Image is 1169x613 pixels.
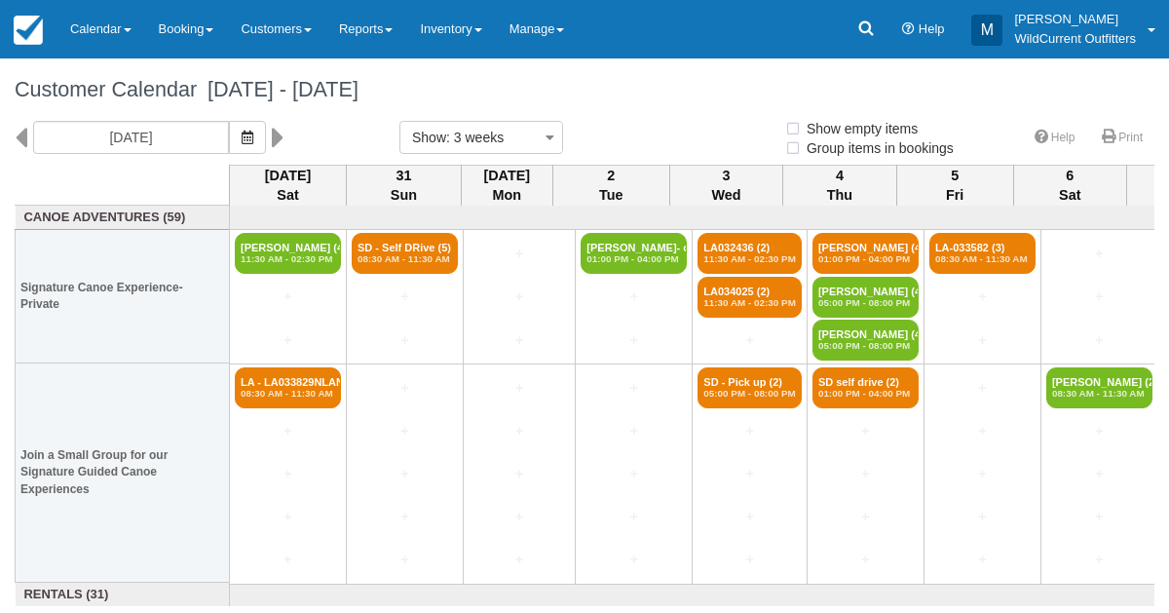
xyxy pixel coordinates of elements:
[469,378,570,399] a: +
[352,287,458,307] a: +
[1013,165,1126,206] th: 6 Sat
[469,421,570,441] a: +
[703,297,796,309] em: 11:30 AM - 02:30 PM
[783,165,896,206] th: 4 Thu
[352,378,458,399] a: +
[818,253,913,265] em: 01:00 PM - 04:00 PM
[818,388,913,400] em: 01:00 PM - 04:00 PM
[929,507,1036,527] a: +
[812,233,919,274] a: [PERSON_NAME] (4)01:00 PM - 04:00 PM
[446,130,504,145] span: : 3 weeks
[929,287,1036,307] a: +
[812,277,919,318] a: [PERSON_NAME] (4)05:00 PM - 08:00 PM
[581,233,687,274] a: [PERSON_NAME]- confirm (3)01:00 PM - 04:00 PM
[581,507,687,527] a: +
[698,421,802,441] a: +
[352,507,458,527] a: +
[235,464,341,484] a: +
[812,550,919,570] a: +
[581,378,687,399] a: +
[241,388,335,400] em: 08:30 AM - 11:30 AM
[703,388,796,400] em: 05:00 PM - 08:00 PM
[15,78,1154,101] h1: Customer Calendar
[929,464,1036,484] a: +
[902,23,915,36] i: Help
[16,364,230,583] th: Join a Small Group for our Signature Guided Canoe Experiences
[16,230,230,364] th: Signature Canoe Experience- Private
[581,464,687,484] a: +
[20,586,225,604] a: Rentals (31)
[784,114,930,143] label: Show empty items
[461,165,552,206] th: [DATE] Mon
[469,244,570,264] a: +
[552,165,669,206] th: 2 Tue
[1014,29,1136,49] p: WildCurrent Outfitters
[812,421,919,441] a: +
[235,367,341,408] a: LA - LA033829NLAN (2)08:30 AM - 11:30 AM
[818,340,913,352] em: 05:00 PM - 08:00 PM
[358,253,452,265] em: 08:30 AM - 11:30 AM
[1046,287,1152,307] a: +
[812,464,919,484] a: +
[919,21,945,36] span: Help
[896,165,1013,206] th: 5 Fri
[235,233,341,274] a: [PERSON_NAME] (4)11:30 AM - 02:30 PM
[469,287,570,307] a: +
[1046,464,1152,484] a: +
[929,233,1036,274] a: LA-033582 (3)08:30 AM - 11:30 AM
[1046,550,1152,570] a: +
[784,140,969,154] span: Group items in bookings
[929,330,1036,351] a: +
[235,330,341,351] a: +
[1046,330,1152,351] a: +
[929,421,1036,441] a: +
[1014,10,1136,29] p: [PERSON_NAME]
[235,421,341,441] a: +
[698,550,802,570] a: +
[1046,507,1152,527] a: +
[469,550,570,570] a: +
[352,464,458,484] a: +
[1052,388,1147,400] em: 08:30 AM - 11:30 AM
[197,77,358,101] span: [DATE] - [DATE]
[399,121,563,154] button: Show: 3 weeks
[1046,244,1152,264] a: +
[971,15,1002,46] div: M
[935,253,1030,265] em: 08:30 AM - 11:30 AM
[352,550,458,570] a: +
[1046,367,1152,408] a: [PERSON_NAME] (2)08:30 AM - 11:30 AM
[698,233,802,274] a: LA032436 (2)11:30 AM - 02:30 PM
[347,165,462,206] th: 31 Sun
[20,209,225,227] a: Canoe Adventures (59)
[929,378,1036,399] a: +
[1023,124,1087,152] a: Help
[581,330,687,351] a: +
[235,550,341,570] a: +
[929,550,1036,570] a: +
[581,421,687,441] a: +
[469,330,570,351] a: +
[581,287,687,307] a: +
[1046,421,1152,441] a: +
[14,16,43,45] img: checkfront-main-nav-mini-logo.png
[230,165,347,206] th: [DATE] Sat
[235,507,341,527] a: +
[784,134,966,163] label: Group items in bookings
[698,507,802,527] a: +
[818,297,913,309] em: 05:00 PM - 08:00 PM
[703,253,796,265] em: 11:30 AM - 02:30 PM
[352,233,458,274] a: SD - Self DRive (5)08:30 AM - 11:30 AM
[698,464,802,484] a: +
[469,507,570,527] a: +
[586,253,681,265] em: 01:00 PM - 04:00 PM
[698,367,802,408] a: SD - Pick up (2)05:00 PM - 08:00 PM
[669,165,782,206] th: 3 Wed
[235,287,341,307] a: +
[241,253,335,265] em: 11:30 AM - 02:30 PM
[698,277,802,318] a: LA034025 (2)11:30 AM - 02:30 PM
[784,121,933,134] span: Show empty items
[352,330,458,351] a: +
[412,130,446,145] span: Show
[812,507,919,527] a: +
[581,550,687,570] a: +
